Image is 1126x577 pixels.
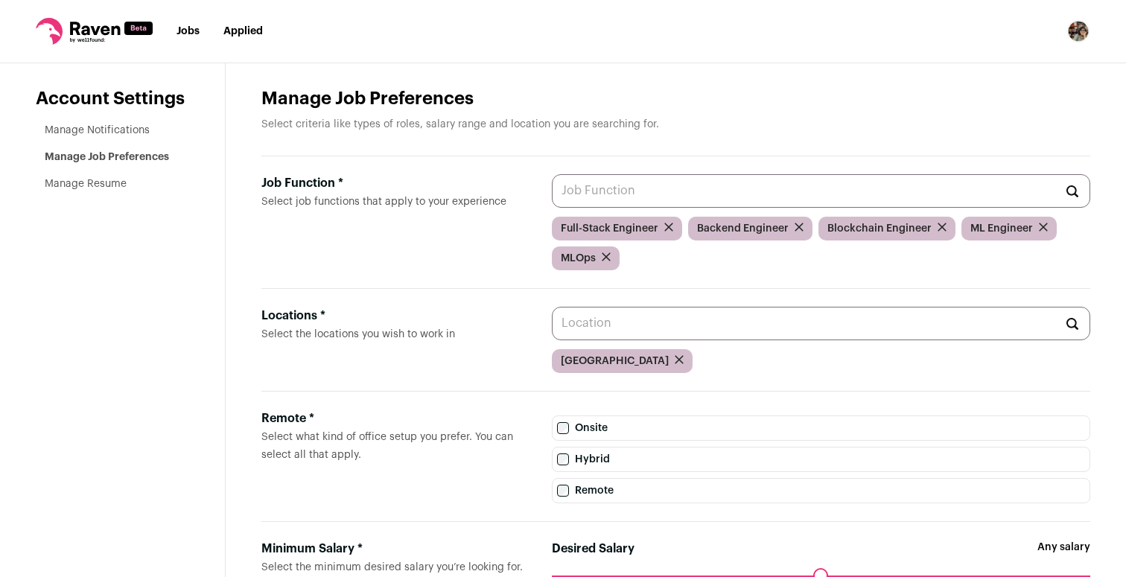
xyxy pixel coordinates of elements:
label: Desired Salary [552,540,634,558]
img: 11887195-medium_jpg [1066,19,1090,43]
span: Blockchain Engineer [827,221,932,236]
a: Jobs [176,26,200,36]
span: MLOps [561,251,596,266]
div: Minimum Salary * [261,540,528,558]
input: Onsite [557,422,569,434]
button: Open dropdown [1066,19,1090,43]
a: Manage Resume [45,179,127,189]
span: ML Engineer [970,221,1033,236]
div: Locations * [261,307,528,325]
span: Any salary [1037,540,1090,576]
span: [GEOGRAPHIC_DATA] [561,354,669,369]
input: Job Function [552,174,1090,208]
span: Select what kind of office setup you prefer. You can select all that apply. [261,432,513,460]
header: Account Settings [36,87,189,111]
span: Select the minimum desired salary you’re looking for. [261,562,523,573]
a: Manage Job Preferences [45,152,169,162]
label: Onsite [552,415,1090,441]
input: Location [552,307,1090,340]
span: Select the locations you wish to work in [261,329,455,339]
span: Select job functions that apply to your experience [261,197,506,207]
p: Select criteria like types of roles, salary range and location you are searching for. [261,117,1090,132]
label: Hybrid [552,447,1090,472]
input: Hybrid [557,453,569,465]
a: Applied [223,26,263,36]
input: Remote [557,485,569,497]
a: Manage Notifications [45,125,150,136]
span: Full-Stack Engineer [561,221,658,236]
div: Job Function * [261,174,528,192]
div: Remote * [261,409,528,427]
label: Remote [552,478,1090,503]
span: Backend Engineer [697,221,789,236]
h1: Manage Job Preferences [261,87,1090,111]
